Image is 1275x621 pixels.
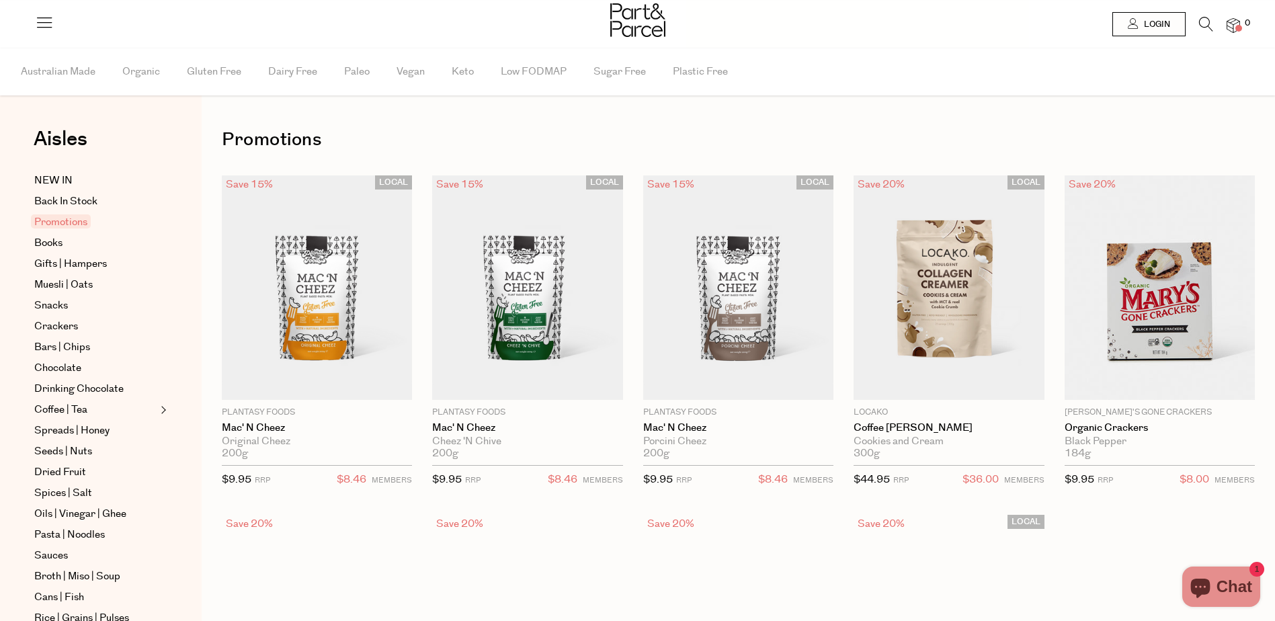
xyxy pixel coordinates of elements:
[893,475,909,485] small: RRP
[34,444,92,460] span: Seeds | Nuts
[432,448,458,460] span: 200g
[432,515,487,533] div: Save 20%
[34,319,157,335] a: Crackers
[397,48,425,95] span: Vegan
[34,360,157,376] a: Chocolate
[34,485,157,501] a: Spices | Salt
[34,444,157,460] a: Seeds | Nuts
[1227,18,1240,32] a: 0
[643,515,698,533] div: Save 20%
[34,381,124,397] span: Drinking Chocolate
[583,475,623,485] small: MEMBERS
[796,175,833,190] span: LOCAL
[34,298,68,314] span: Snacks
[222,472,251,487] span: $9.95
[1065,175,1120,194] div: Save 20%
[34,339,90,356] span: Bars | Chips
[34,256,107,272] span: Gifts | Hampers
[34,173,73,189] span: NEW IN
[31,214,91,229] span: Promotions
[34,235,157,251] a: Books
[222,448,248,460] span: 200g
[432,436,622,448] div: Cheez 'N Chive
[34,569,157,585] a: Broth | Miso | Soup
[344,48,370,95] span: Paleo
[34,485,92,501] span: Spices | Salt
[1178,567,1264,610] inbox-online-store-chat: Shopify online store chat
[1241,17,1253,30] span: 0
[372,475,412,485] small: MEMBERS
[34,569,120,585] span: Broth | Miso | Soup
[34,360,81,376] span: Chocolate
[452,48,474,95] span: Keto
[34,256,157,272] a: Gifts | Hampers
[676,475,692,485] small: RRP
[854,422,1044,434] a: Coffee [PERSON_NAME]
[548,471,577,489] span: $8.46
[222,407,412,419] p: Plantasy Foods
[432,175,487,194] div: Save 15%
[1180,471,1209,489] span: $8.00
[1065,436,1255,448] div: Black Pepper
[222,422,412,434] a: Mac' N Cheez
[34,277,93,293] span: Muesli | Oats
[34,235,63,251] span: Books
[1065,448,1091,460] span: 184g
[643,448,669,460] span: 200g
[586,175,623,190] span: LOCAL
[1007,515,1044,529] span: LOCAL
[34,214,157,231] a: Promotions
[34,548,157,564] a: Sauces
[854,515,909,533] div: Save 20%
[854,472,890,487] span: $44.95
[34,298,157,314] a: Snacks
[1215,475,1255,485] small: MEMBERS
[255,475,270,485] small: RRP
[432,472,462,487] span: $9.95
[673,48,728,95] span: Plastic Free
[610,3,665,37] img: Part&Parcel
[222,436,412,448] div: Original Cheez
[34,124,87,154] span: Aisles
[643,422,833,434] a: Mac' N Cheez
[465,475,481,485] small: RRP
[187,48,241,95] span: Gluten Free
[854,436,1044,448] div: Cookies and Cream
[34,173,157,189] a: NEW IN
[34,194,97,210] span: Back In Stock
[643,436,833,448] div: Porcini Cheez
[34,277,157,293] a: Muesli | Oats
[643,175,833,401] img: Mac' N Cheez
[34,423,157,439] a: Spreads | Honey
[34,506,157,522] a: Oils | Vinegar | Ghee
[34,402,87,418] span: Coffee | Tea
[854,448,880,460] span: 300g
[758,471,788,489] span: $8.46
[34,506,126,522] span: Oils | Vinegar | Ghee
[432,422,622,434] a: Mac' N Cheez
[1065,472,1094,487] span: $9.95
[34,319,78,335] span: Crackers
[1007,175,1044,190] span: LOCAL
[34,527,157,543] a: Pasta | Noodles
[643,472,673,487] span: $9.95
[34,129,87,163] a: Aisles
[1065,422,1255,434] a: Organic Crackers
[122,48,160,95] span: Organic
[34,194,157,210] a: Back In Stock
[1065,175,1255,401] img: Organic Crackers
[34,548,68,564] span: Sauces
[34,464,157,481] a: Dried Fruit
[34,527,105,543] span: Pasta | Noodles
[854,175,1044,401] img: Coffee Creamer
[222,175,277,194] div: Save 15%
[643,175,698,194] div: Save 15%
[34,589,157,606] a: Cans | Fish
[222,175,412,401] img: Mac' N Cheez
[1098,475,1113,485] small: RRP
[1004,475,1044,485] small: MEMBERS
[268,48,317,95] span: Dairy Free
[34,589,84,606] span: Cans | Fish
[962,471,999,489] span: $36.00
[432,407,622,419] p: Plantasy Foods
